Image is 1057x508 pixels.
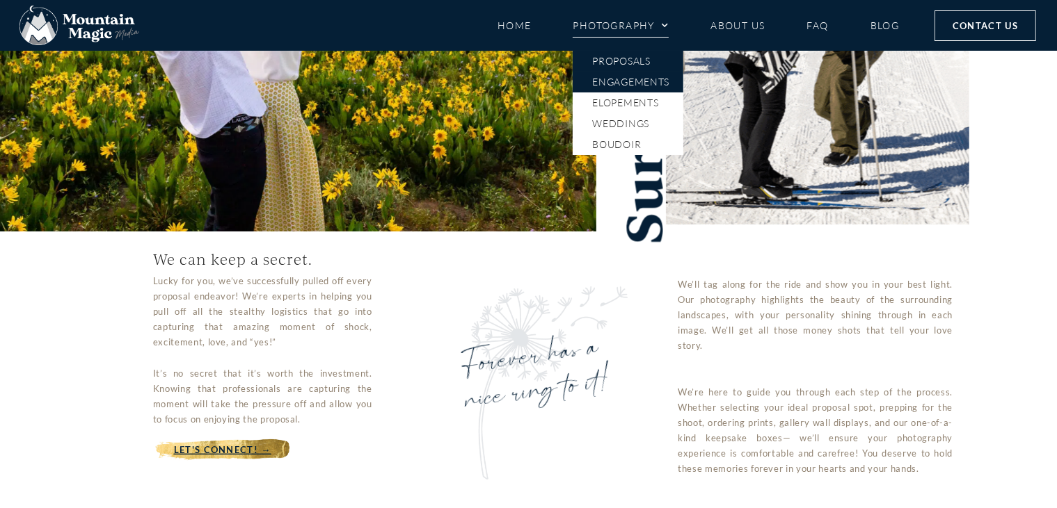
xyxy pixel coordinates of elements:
a: Contact Us [935,10,1036,41]
nav: Menu [498,13,900,38]
a: Photography [573,13,669,38]
p: We’ll tag along for the ride and show you in your best light. Our photography highlights the beau... [678,277,953,476]
a: Proposals [573,51,683,72]
h4: We can keep a secret. [153,245,312,273]
ul: Photography [573,51,683,155]
a: Home [498,13,532,38]
a: FAQ [806,13,828,38]
a: Engagements [573,72,683,92]
img: Mountain Magic Media photography logo Crested Butte Photographer [19,6,139,46]
h4: Forever has a nice ring to it! [458,325,640,419]
a: About Us [710,13,765,38]
a: Let's Connect! → [153,434,271,466]
a: Weddings [573,113,683,134]
a: Elopements [573,92,683,113]
a: Boudoir [573,134,683,155]
span: Contact Us [953,18,1018,33]
span: Let's Connect! → [174,442,271,457]
div: Lucky for you, we’ve successfully pulled off every proposal endeavor! We’re experts in helping yo... [153,273,372,434]
a: Blog [871,13,900,38]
